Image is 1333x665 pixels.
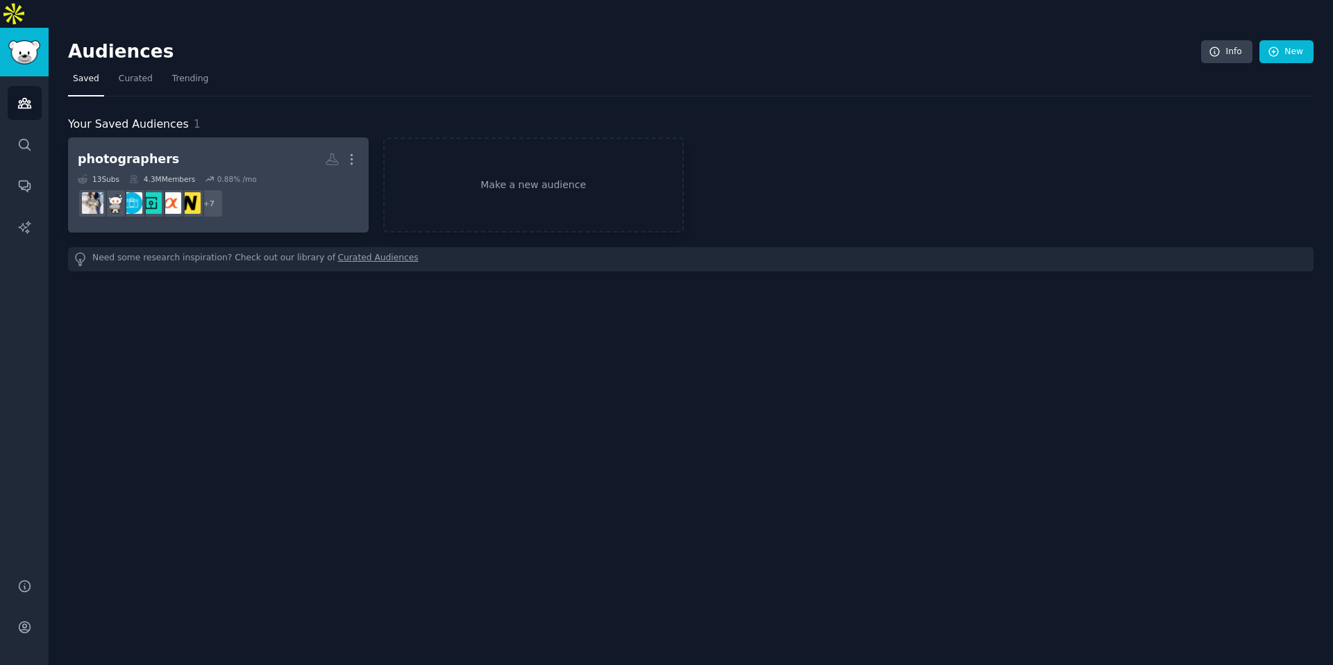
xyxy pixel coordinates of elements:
[194,117,201,131] span: 1
[8,40,40,65] img: GummySearch logo
[68,116,189,133] span: Your Saved Audiences
[82,192,103,214] img: WeddingPhotography
[217,174,257,184] div: 0.88 % /mo
[114,68,158,96] a: Curated
[172,73,208,85] span: Trending
[68,41,1201,63] h2: Audiences
[101,192,123,214] img: Lightroom
[338,252,419,267] a: Curated Audiences
[140,192,162,214] img: streetphotography
[119,73,153,85] span: Curated
[167,68,213,96] a: Trending
[68,68,104,96] a: Saved
[73,73,99,85] span: Saved
[68,137,369,233] a: photographers13Subs4.3MMembers0.88% /mo+7NikonSonyAlphastreetphotographyPhotographyProTipsLightro...
[194,189,224,218] div: + 7
[78,151,179,168] div: photographers
[179,192,201,214] img: Nikon
[78,174,119,184] div: 13 Sub s
[129,174,195,184] div: 4.3M Members
[121,192,142,214] img: PhotographyProTips
[1201,40,1252,64] a: Info
[160,192,181,214] img: SonyAlpha
[68,247,1314,271] div: Need some research inspiration? Check out our library of
[383,137,684,233] a: Make a new audience
[1259,40,1314,64] a: New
